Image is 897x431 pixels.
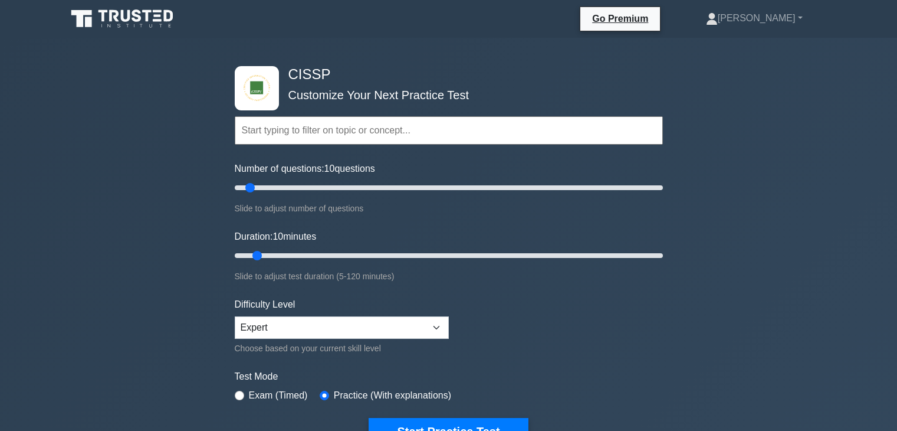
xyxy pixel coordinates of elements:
label: Duration: minutes [235,230,317,244]
input: Start typing to filter on topic or concept... [235,116,663,145]
label: Difficulty Level [235,298,295,312]
label: Practice (With explanations) [334,388,451,403]
label: Test Mode [235,370,663,384]
h4: CISSP [284,66,605,83]
span: 10 [272,231,283,241]
a: [PERSON_NAME] [678,6,831,30]
label: Number of questions: questions [235,162,375,176]
label: Exam (Timed) [249,388,308,403]
span: 10 [324,164,335,174]
a: Go Premium [585,11,655,26]
div: Slide to adjust number of questions [235,201,663,215]
div: Choose based on your current skill level [235,341,449,355]
div: Slide to adjust test duration (5-120 minutes) [235,269,663,283]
